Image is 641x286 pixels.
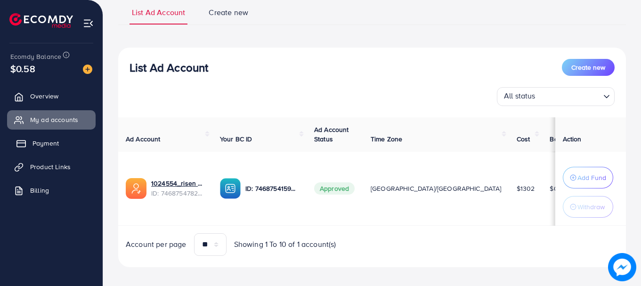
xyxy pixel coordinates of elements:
span: [GEOGRAPHIC_DATA]/[GEOGRAPHIC_DATA] [371,184,502,193]
span: Payment [32,139,59,148]
span: Ad Account Status [314,125,349,144]
span: Action [563,134,582,144]
a: 1024554_risen mall_1738954995749 [151,179,205,188]
span: Time Zone [371,134,402,144]
span: List Ad Account [132,7,185,18]
a: Overview [7,87,96,106]
span: All status [502,89,537,104]
span: Billing [30,186,49,195]
span: Account per page [126,239,187,250]
img: menu [83,18,94,29]
span: $1302 [517,184,535,193]
img: image [83,65,92,74]
span: Approved [314,182,355,195]
img: image [608,253,636,281]
span: ID: 7468754782921113617 [151,188,205,198]
p: ID: 7468754159844524049 [245,183,299,194]
a: My ad accounts [7,110,96,129]
span: Ecomdy Balance [10,52,61,61]
span: Product Links [30,162,71,172]
span: Showing 1 To 10 of 1 account(s) [234,239,336,250]
span: Create new [571,63,605,72]
p: Add Fund [577,172,606,183]
a: Billing [7,181,96,200]
span: Cost [517,134,530,144]
span: My ad accounts [30,115,78,124]
div: <span class='underline'>1024554_risen mall_1738954995749</span></br>7468754782921113617 [151,179,205,198]
button: Create new [562,59,615,76]
span: Overview [30,91,58,101]
a: Payment [7,134,96,153]
img: ic-ads-acc.e4c84228.svg [126,178,146,199]
img: ic-ba-acc.ded83a64.svg [220,178,241,199]
span: Ad Account [126,134,161,144]
img: logo [9,13,73,28]
p: Withdraw [577,201,605,212]
span: Your BC ID [220,134,252,144]
input: Search for option [538,89,600,104]
button: Withdraw [563,196,613,218]
a: Product Links [7,157,96,176]
span: $0.58 [10,62,35,75]
button: Add Fund [563,167,613,188]
span: Create new [209,7,248,18]
div: Search for option [497,87,615,106]
h3: List Ad Account [130,61,208,74]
